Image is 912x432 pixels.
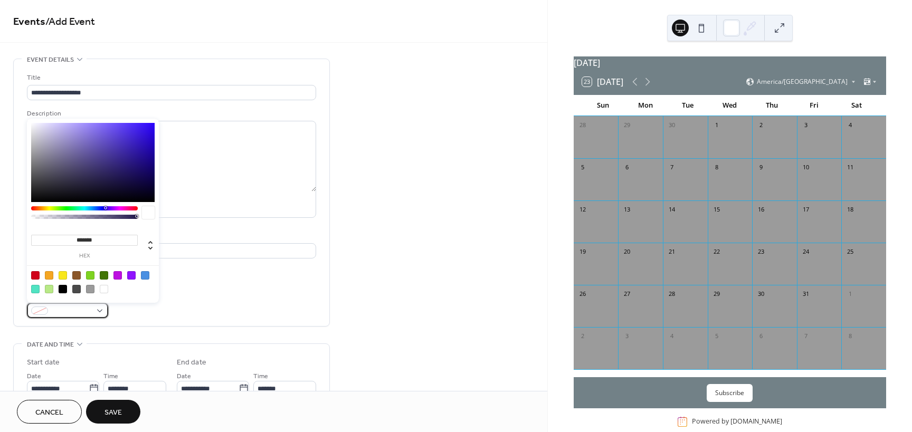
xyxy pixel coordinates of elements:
[621,289,633,300] div: 27
[27,108,314,119] div: Description
[27,231,314,242] div: Location
[711,246,723,258] div: 22
[35,407,63,418] span: Cancel
[692,417,782,426] div: Powered by
[844,162,856,174] div: 11
[666,331,678,342] div: 4
[577,162,588,174] div: 5
[17,400,82,424] button: Cancel
[621,204,633,216] div: 13
[100,285,108,293] div: #FFFFFF
[577,120,588,131] div: 28
[793,95,835,116] div: Fri
[711,120,723,131] div: 1
[666,120,678,131] div: 30
[72,285,81,293] div: #4A4A4A
[577,331,588,342] div: 2
[103,371,118,382] span: Time
[844,120,856,131] div: 4
[621,331,633,342] div: 3
[113,271,122,280] div: #BD10E0
[666,162,678,174] div: 7
[800,331,812,342] div: 7
[707,384,753,402] button: Subscribe
[844,289,856,300] div: 1
[751,95,793,116] div: Thu
[86,400,140,424] button: Save
[578,74,627,89] button: 23[DATE]
[800,120,812,131] div: 3
[755,289,767,300] div: 30
[86,271,94,280] div: #7ED321
[59,285,67,293] div: #000000
[621,120,633,131] div: 29
[27,357,60,368] div: Start date
[800,289,812,300] div: 31
[141,271,149,280] div: #4A90E2
[127,271,136,280] div: #9013FE
[666,289,678,300] div: 28
[667,95,709,116] div: Tue
[711,289,723,300] div: 29
[31,271,40,280] div: #D0021B
[711,162,723,174] div: 8
[800,204,812,216] div: 17
[757,79,848,85] span: America/[GEOGRAPHIC_DATA]
[27,72,314,83] div: Title
[27,54,74,65] span: Event details
[45,12,95,32] span: / Add Event
[755,246,767,258] div: 23
[72,271,81,280] div: #8B572A
[666,204,678,216] div: 14
[624,95,667,116] div: Mon
[621,162,633,174] div: 6
[253,371,268,382] span: Time
[835,95,878,116] div: Sat
[104,407,122,418] span: Save
[574,56,886,69] div: [DATE]
[844,331,856,342] div: 8
[577,204,588,216] div: 12
[711,331,723,342] div: 5
[844,246,856,258] div: 25
[177,371,191,382] span: Date
[621,246,633,258] div: 20
[755,162,767,174] div: 9
[582,95,624,116] div: Sun
[86,285,94,293] div: #9B9B9B
[666,246,678,258] div: 21
[31,253,138,259] label: hex
[711,204,723,216] div: 15
[730,417,782,426] a: [DOMAIN_NAME]
[13,12,45,32] a: Events
[577,246,588,258] div: 19
[31,285,40,293] div: #50E3C2
[755,331,767,342] div: 6
[27,371,41,382] span: Date
[709,95,751,116] div: Wed
[800,246,812,258] div: 24
[59,271,67,280] div: #F8E71C
[27,339,74,350] span: Date and time
[177,357,206,368] div: End date
[577,289,588,300] div: 26
[100,271,108,280] div: #417505
[45,285,53,293] div: #B8E986
[800,162,812,174] div: 10
[755,204,767,216] div: 16
[755,120,767,131] div: 2
[844,204,856,216] div: 18
[45,271,53,280] div: #F5A623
